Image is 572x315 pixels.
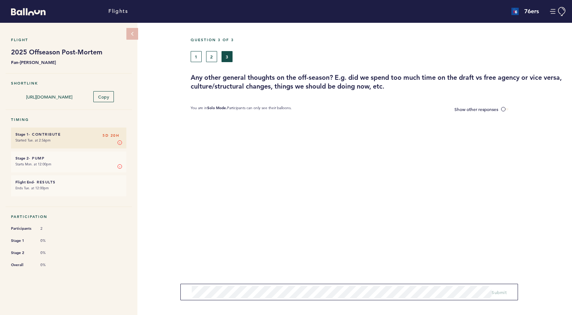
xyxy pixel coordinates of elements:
small: Stage 2 [15,156,29,161]
h4: 76ers [524,7,539,16]
h5: Participation [11,214,126,219]
button: Manage Account [550,7,566,16]
button: 2 [206,51,217,62]
a: Flights [108,7,128,15]
span: 0% [40,238,62,243]
span: 0% [40,250,62,255]
h6: - Contribute [15,132,122,137]
h5: Shortlink [11,81,126,86]
button: Copy [93,91,114,102]
time: Started Tue. at 2:56pm [15,138,51,143]
b: Solo Mode. [207,105,227,110]
p: You are in Participants can only see their balloons. [191,105,292,113]
time: Starts Mon. at 12:00pm [15,162,51,167]
h1: 2025 Offseason Post-Mortem [11,48,126,57]
button: 1 [191,51,202,62]
b: Fan-[PERSON_NAME] [11,58,126,66]
span: 2 [40,226,62,231]
button: Submit [492,289,507,296]
span: Stage 2 [11,249,33,257]
span: Show other responses [454,106,498,112]
h5: Timing [11,117,126,122]
a: Balloon [6,7,46,15]
span: Stage 1 [11,237,33,244]
span: 5D 20H [102,132,119,139]
h5: Flight [11,37,126,42]
h5: Question 3 of 3 [191,37,566,42]
h6: - Results [15,180,122,185]
time: Ends Tue. at 12:00pm [15,186,49,190]
svg: Balloon [11,8,46,15]
span: Copy [98,94,109,100]
h3: Any other general thoughts on the off-season? E.g. did we spend too much time on the draft vs fre... [191,73,566,91]
button: 3 [222,51,233,62]
span: 0% [40,262,62,268]
h6: - Pump [15,156,122,161]
small: Flight End [15,180,33,185]
span: Overall [11,261,33,269]
span: Participants [11,225,33,232]
small: Stage 1 [15,132,29,137]
span: Submit [492,289,507,295]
